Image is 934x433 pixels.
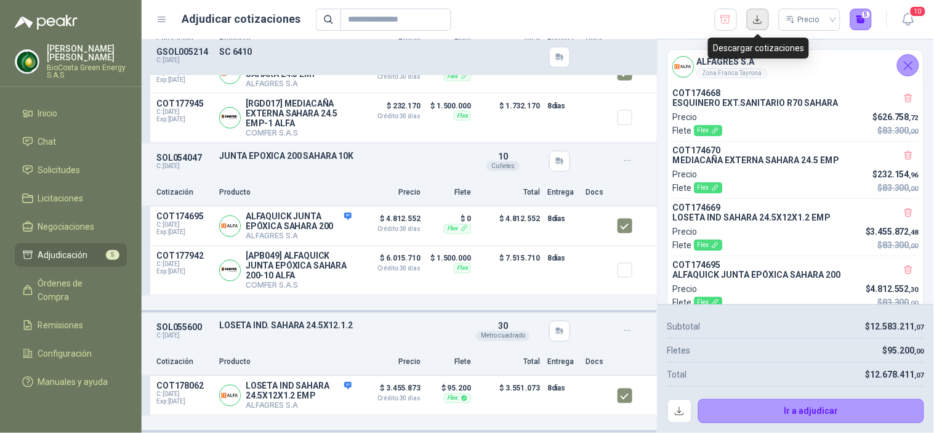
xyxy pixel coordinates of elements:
p: Precio [673,110,698,124]
img: Company Logo [220,261,240,281]
p: $ 1.732.170 [478,99,540,137]
span: Exp: [DATE] [156,399,212,406]
p: [APB049] ALFAQUICK JUNTA EPÓXICA SAHARA 200-10 ALFA [246,251,352,281]
div: Flex [444,224,471,234]
p: Flete [428,357,471,368]
p: $ [866,225,919,238]
h4: ALFAGRES S.A [697,55,768,68]
p: COT178062 [156,381,212,391]
p: LOSETA IND. SAHARA 24.5X12.1.2 [219,321,465,331]
p: Entrega [547,357,578,368]
a: Configuración [15,342,127,365]
p: Entrega [547,187,578,198]
span: ,48 [909,229,919,237]
p: $ [878,238,919,252]
button: Ir a adjudicar [698,399,925,424]
a: Inicio [15,102,127,125]
p: $ [866,368,924,381]
p: $ [878,181,919,195]
div: Flex [694,182,723,193]
span: 626.758 [878,112,919,122]
p: 8 días [547,251,578,266]
div: Flex [694,297,723,308]
button: 10 [897,9,919,31]
p: 8 días [547,381,578,396]
p: Cotización [156,357,212,368]
p: $ 3.455.873 [359,381,421,402]
p: COT174695 [156,212,212,222]
span: ,96 [909,171,919,179]
div: Flex [694,240,723,251]
p: C: [DATE] [156,333,212,340]
span: C: [DATE] [156,261,212,269]
p: Flete [673,296,723,309]
span: Remisiones [38,318,84,332]
span: 83.300 [883,240,919,250]
p: $ 1.500.000 [428,251,471,266]
p: $ 232.170 [359,99,421,119]
span: Órdenes de Compra [38,277,115,304]
p: Producto [219,357,352,368]
div: Flex [444,71,471,81]
p: Precio [359,357,421,368]
p: COT174669 [673,203,919,212]
p: MEDIACAÑA EXTERNA SAHARA 24.5 EMP [673,155,919,165]
span: ,00 [909,242,919,250]
a: Órdenes de Compra [15,272,127,309]
p: $ 3.551.073 [478,381,540,410]
span: 232.154 [878,169,919,179]
a: Negociaciones [15,215,127,238]
p: Cotización [156,187,212,198]
span: Licitaciones [38,192,84,205]
p: $ 4.812.552 [478,212,540,241]
span: ,00 [909,299,919,307]
p: $ 4.812.552 [359,212,421,233]
span: 4.812.552 [871,284,919,294]
span: Crédito 30 días [359,266,421,272]
p: BioCosta Green Energy S.A.S [47,64,127,79]
span: ,07 [915,371,924,379]
div: Descargar cotizaciones [708,38,809,59]
p: ALFAQUICK JUNTA EPÓXICA SAHARA 200 [673,270,919,280]
p: GSOL005214 [156,47,212,57]
span: Solicitudes [38,163,81,177]
p: COMFER S.A.S [246,281,352,290]
p: Docs [586,357,610,368]
p: $ [883,344,924,357]
a: Chat [15,130,127,153]
p: $ 7.515.710 [478,251,540,290]
span: Chat [38,135,57,148]
p: ALFAQUICK JUNTA EPÓXICA SAHARA 200 [246,212,352,232]
p: [PERSON_NAME] [PERSON_NAME] [47,44,127,62]
span: Negociaciones [38,220,95,233]
div: Flex [444,394,471,403]
p: Subtotal [667,320,701,333]
span: C: [DATE] [156,222,212,229]
span: Crédito 30 días [359,396,421,402]
p: Precio [673,282,698,296]
p: ALFAGRES S.A [246,401,352,410]
span: Inicio [38,107,58,120]
div: Zona Franca Tayrona [697,68,768,78]
p: $ [866,282,919,296]
a: Licitaciones [15,187,127,210]
p: COT177942 [156,251,212,261]
a: Manuales y ayuda [15,370,127,394]
button: 5 [850,9,872,31]
p: $ [874,168,919,181]
span: Configuración [38,347,92,360]
img: Company Logo [220,216,240,237]
p: Flete [428,187,471,198]
span: Manuales y ayuda [38,375,108,389]
span: Exp: [DATE] [156,229,212,237]
a: Remisiones [15,314,127,337]
p: COMFER S.A.S [246,128,352,137]
img: Company Logo [220,386,240,406]
a: Solicitudes [15,158,127,182]
h1: Adjudicar cotizaciones [182,10,301,28]
span: Exp: [DATE] [156,116,212,123]
img: Company Logo [220,108,240,128]
p: Total [478,187,540,198]
div: Precio [786,10,822,29]
p: Flete [673,181,723,195]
